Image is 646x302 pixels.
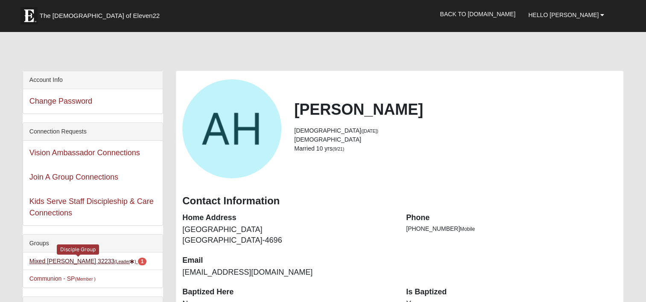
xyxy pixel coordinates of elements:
[23,71,163,89] div: Account Info
[29,173,118,181] a: Join A Group Connections
[182,195,617,207] h3: Contact Information
[182,224,393,246] dd: [GEOGRAPHIC_DATA] [GEOGRAPHIC_DATA]-4696
[75,276,95,282] small: (Member )
[29,97,92,105] a: Change Password
[138,258,147,265] span: number of pending members
[29,197,154,217] a: Kids Serve Staff Discipleship & Care Connections
[460,226,475,232] span: Mobile
[182,79,281,178] a: View Fullsize Photo
[16,3,187,24] a: The [DEMOGRAPHIC_DATA] of Eleven22
[182,255,393,266] dt: Email
[29,148,140,157] a: Vision Ambassador Connections
[23,123,163,141] div: Connection Requests
[182,287,393,298] dt: Baptized Here
[406,212,617,224] dt: Phone
[294,126,617,135] li: [DEMOGRAPHIC_DATA]
[20,7,38,24] img: Eleven22 logo
[406,224,617,233] li: [PHONE_NUMBER]
[114,259,136,264] small: (Leader )
[522,4,611,26] a: Hello [PERSON_NAME]
[182,267,393,278] dd: [EMAIL_ADDRESS][DOMAIN_NAME]
[361,128,378,134] small: ([DATE])
[40,12,160,20] span: The [DEMOGRAPHIC_DATA] of Eleven22
[57,244,99,254] div: Disciple Group
[333,146,344,151] small: (9/21)
[294,100,617,119] h2: [PERSON_NAME]
[23,235,163,253] div: Groups
[29,275,96,282] a: Communion - SP(Member )
[406,287,617,298] dt: Is Baptized
[433,3,522,25] a: Back to [DOMAIN_NAME]
[294,135,617,144] li: [DEMOGRAPHIC_DATA]
[294,144,617,153] li: Married 10 yrs
[528,12,599,18] span: Hello [PERSON_NAME]
[182,212,393,224] dt: Home Address
[29,258,146,264] a: Mixed [PERSON_NAME] 32233(Leader) 1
